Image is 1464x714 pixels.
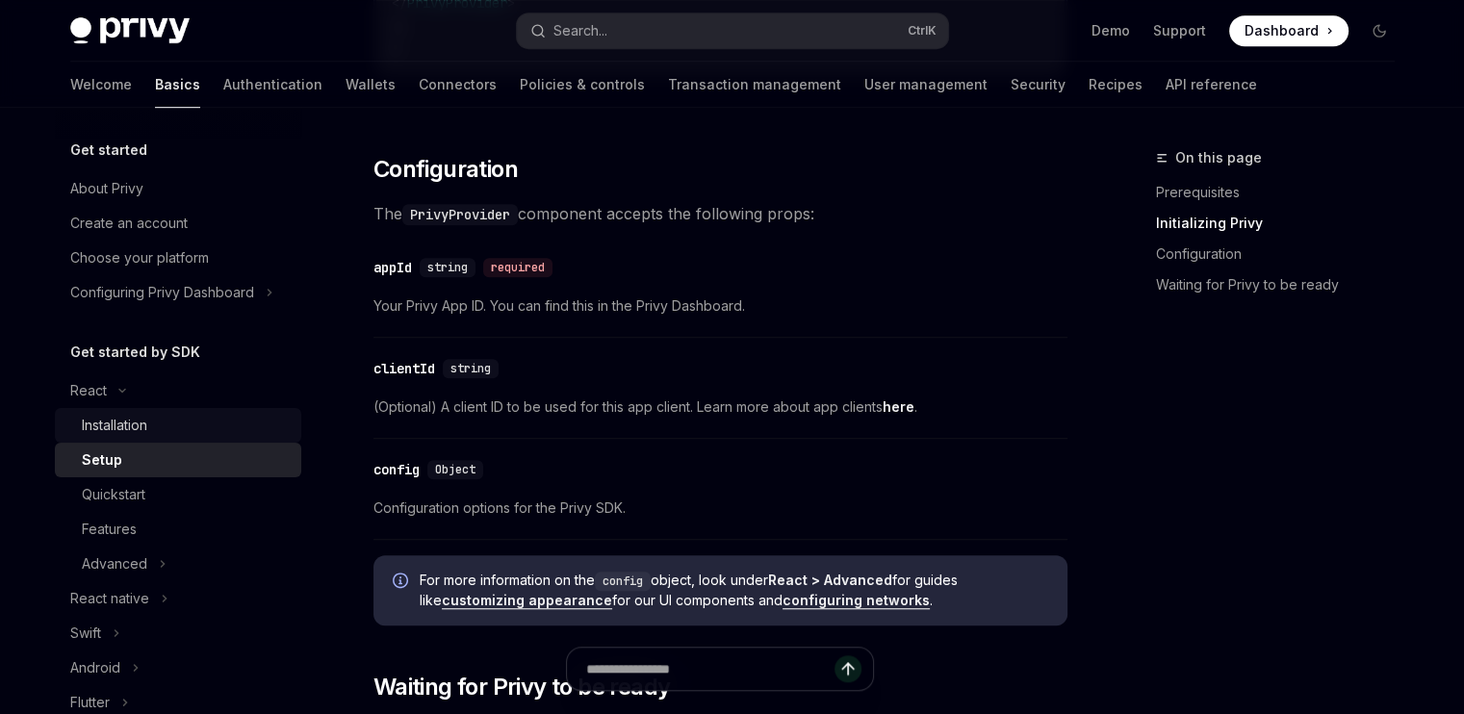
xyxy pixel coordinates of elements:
a: Wallets [346,62,396,108]
span: (Optional) A client ID to be used for this app client. Learn more about app clients . [373,395,1067,419]
a: Transaction management [668,62,841,108]
h5: Get started [70,139,147,162]
span: Dashboard [1245,21,1319,40]
a: here [883,398,914,416]
a: Welcome [70,62,132,108]
a: Dashboard [1229,15,1348,46]
span: string [427,260,468,275]
a: Waiting for Privy to be ready [1156,269,1410,300]
a: Connectors [419,62,497,108]
div: Flutter [70,691,110,714]
a: Setup [55,443,301,477]
div: Android [70,656,120,679]
div: Setup [82,448,122,472]
a: configuring networks [783,592,930,609]
a: Initializing Privy [1156,208,1410,239]
img: dark logo [70,17,190,44]
span: Configuration [373,154,518,185]
span: string [450,361,491,376]
div: config [373,460,420,479]
div: About Privy [70,177,143,200]
div: Configuring Privy Dashboard [70,281,254,304]
a: Demo [1092,21,1130,40]
strong: React > Advanced [768,572,892,588]
span: Configuration options for the Privy SDK. [373,497,1067,520]
span: Your Privy App ID. You can find this in the Privy Dashboard. [373,294,1067,318]
a: Policies & controls [520,62,645,108]
h5: Get started by SDK [70,341,200,364]
div: Create an account [70,212,188,235]
div: Swift [70,622,101,645]
a: Prerequisites [1156,177,1410,208]
svg: Info [393,573,412,592]
span: Object [435,462,475,477]
a: Support [1153,21,1206,40]
a: Recipes [1089,62,1143,108]
div: React [70,379,107,402]
a: Installation [55,408,301,443]
div: required [483,258,552,277]
a: Configuration [1156,239,1410,269]
span: Ctrl K [908,23,937,38]
a: Authentication [223,62,322,108]
span: The component accepts the following props: [373,200,1067,227]
span: For more information on the object, look under for guides like for our UI components and . [420,571,1048,610]
a: Choose your platform [55,241,301,275]
a: Create an account [55,206,301,241]
div: Choose your platform [70,246,209,269]
span: On this page [1175,146,1262,169]
div: Search... [553,19,607,42]
div: Installation [82,414,147,437]
code: config [595,572,651,591]
div: clientId [373,359,435,378]
div: Advanced [82,552,147,575]
a: Features [55,512,301,547]
a: API reference [1166,62,1257,108]
a: User management [864,62,988,108]
a: Security [1011,62,1066,108]
div: React native [70,587,149,610]
div: appId [373,258,412,277]
code: PrivyProvider [402,204,518,225]
a: customizing appearance [442,592,612,609]
a: About Privy [55,171,301,206]
a: Basics [155,62,200,108]
button: Toggle dark mode [1364,15,1395,46]
a: Quickstart [55,477,301,512]
button: Search...CtrlK [517,13,948,48]
div: Features [82,518,137,541]
div: Quickstart [82,483,145,506]
button: Send message [835,655,861,682]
